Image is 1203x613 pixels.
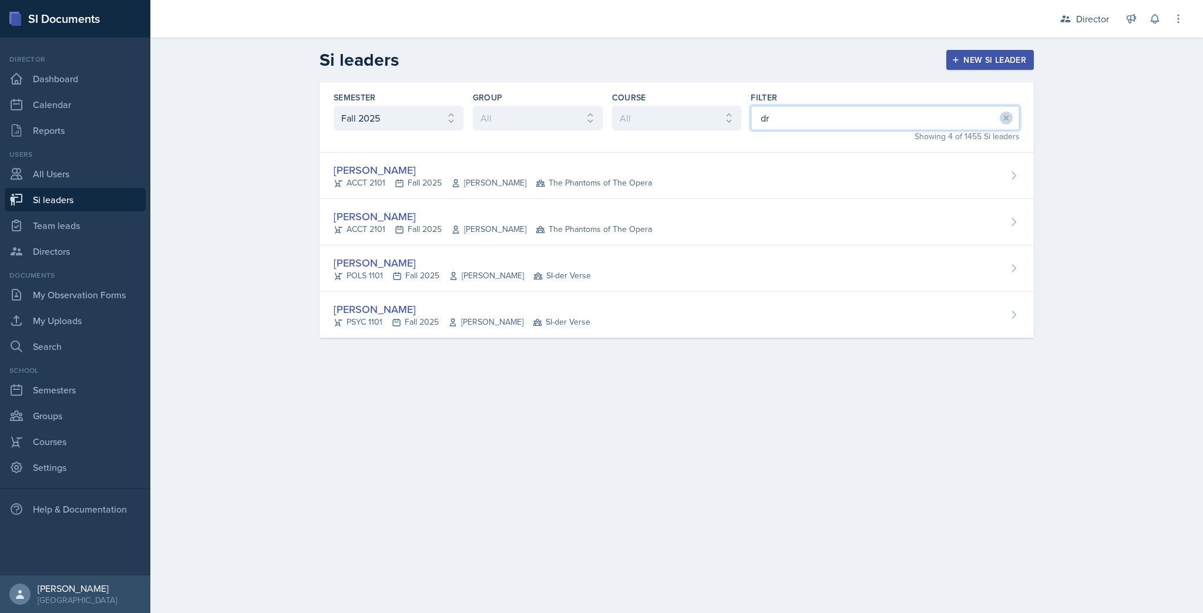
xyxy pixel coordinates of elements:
[533,316,590,328] span: SI-der Verse
[5,270,146,281] div: Documents
[954,55,1026,65] div: New Si leader
[334,162,652,178] div: [PERSON_NAME]
[5,149,146,160] div: Users
[5,404,146,427] a: Groups
[536,177,652,189] span: The Phantoms of The Opera
[320,199,1034,245] a: [PERSON_NAME] ACCT 2101Fall 2025[PERSON_NAME] The Phantoms of The Opera
[5,335,146,358] a: Search
[334,316,590,328] div: PSYC 1101 Fall 2025
[5,54,146,65] div: Director
[5,283,146,306] a: My Observation Forms
[5,119,146,142] a: Reports
[334,270,591,282] div: POLS 1101 Fall 2025
[536,223,652,235] span: The Phantoms of The Opera
[334,223,652,235] div: ACCT 2101 Fall 2025
[334,92,376,103] label: Semester
[451,177,526,189] span: [PERSON_NAME]
[533,270,591,282] span: SI-der Verse
[38,594,117,606] div: [GEOGRAPHIC_DATA]
[751,106,1020,130] input: Filter
[5,188,146,211] a: Si leaders
[5,365,146,376] div: School
[5,378,146,402] a: Semesters
[5,456,146,479] a: Settings
[5,430,146,453] a: Courses
[5,93,146,116] a: Calendar
[320,245,1034,292] a: [PERSON_NAME] POLS 1101Fall 2025[PERSON_NAME] SI-der Verse
[38,582,117,594] div: [PERSON_NAME]
[451,223,526,235] span: [PERSON_NAME]
[5,67,146,90] a: Dashboard
[5,240,146,263] a: Directors
[5,162,146,186] a: All Users
[751,92,777,103] label: Filter
[334,177,652,189] div: ACCT 2101 Fall 2025
[5,309,146,332] a: My Uploads
[5,497,146,521] div: Help & Documentation
[334,255,591,271] div: [PERSON_NAME]
[320,153,1034,199] a: [PERSON_NAME] ACCT 2101Fall 2025[PERSON_NAME] The Phantoms of The Opera
[449,270,524,282] span: [PERSON_NAME]
[320,49,399,70] h2: Si leaders
[5,214,146,237] a: Team leads
[334,301,590,317] div: [PERSON_NAME]
[473,92,503,103] label: Group
[334,208,652,224] div: [PERSON_NAME]
[751,130,1020,143] div: Showing 4 of 1455 Si leaders
[946,50,1034,70] button: New Si leader
[448,316,523,328] span: [PERSON_NAME]
[1076,12,1109,26] div: Director
[320,292,1034,338] a: [PERSON_NAME] PSYC 1101Fall 2025[PERSON_NAME] SI-der Verse
[612,92,646,103] label: Course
